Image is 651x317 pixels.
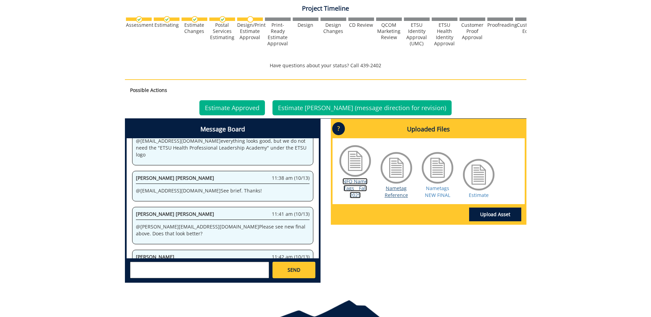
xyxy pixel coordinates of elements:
p: ? [332,122,345,135]
div: CD Review [348,22,374,28]
div: QCOM Marketing Review [376,22,402,40]
a: SEND [272,262,315,278]
div: Proofreading [487,22,513,28]
div: ETSU Health Identity Approval [432,22,457,47]
span: 11:38 am (10/13) [272,175,310,181]
span: 11:41 am (10/13) [272,211,310,218]
img: checkmark [136,16,142,23]
a: Nametags NEW FINAL [425,185,450,198]
img: checkmark [219,16,226,23]
a: Estimate [469,192,489,198]
p: @ [EMAIL_ADDRESS][DOMAIN_NAME] everything looks good, but we do not need the "ETSU Health Profess... [136,138,310,158]
a: Upload Asset [469,208,521,221]
div: ETSU Identity Approval (UMC) [404,22,430,47]
p: @ [PERSON_NAME][EMAIL_ADDRESS][DOMAIN_NAME] Please see new final above. Does that look better? [136,223,310,237]
p: Have questions about your status? Call 439-2402 [125,62,526,69]
textarea: messageToSend [130,262,269,278]
div: Estimate Changes [182,22,207,34]
h4: Project Timeline [125,5,526,12]
a: Estimate [PERSON_NAME] (message direction for revision) [272,100,452,115]
img: checkmark [164,16,170,23]
a: NFO Name Tags _ Fall 2025 [342,178,368,198]
div: Customer Edits [515,22,541,34]
a: Nametag Reference [385,185,408,198]
div: Estimating [154,22,179,28]
div: Design/Print Estimate Approval [237,22,263,40]
div: Design Changes [321,22,346,34]
div: Postal Services Estimating [209,22,235,40]
a: Estimate Approved [199,100,265,115]
span: [PERSON_NAME] [PERSON_NAME] [136,211,214,217]
span: [PERSON_NAME] [PERSON_NAME] [136,175,214,181]
img: checkmark [191,16,198,23]
span: 11:42 am (10/13) [272,254,310,260]
strong: Possible Actions [130,87,167,93]
div: Assessment [126,22,152,28]
p: @ [EMAIL_ADDRESS][DOMAIN_NAME] See brief. Thanks! [136,187,310,194]
h4: Message Board [127,120,319,138]
img: no [247,16,254,23]
div: Design [293,22,318,28]
div: Print-Ready Estimate Approval [265,22,291,47]
div: Customer Proof Approval [460,22,485,40]
h4: Uploaded Files [333,120,525,138]
span: [PERSON_NAME] [136,254,174,260]
span: SEND [288,267,300,273]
